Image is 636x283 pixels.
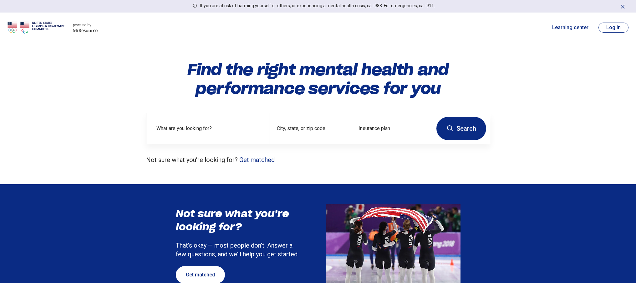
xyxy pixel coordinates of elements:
img: USOPC [8,20,65,35]
label: What are you looking for? [156,125,262,132]
div: powered by [73,22,98,28]
button: Dismiss [620,3,626,10]
p: If you are at risk of harming yourself or others, or experiencing a mental health crisis, call 98... [200,3,435,9]
a: Get matched [239,156,275,164]
h3: Not sure what you’re looking for? [176,207,301,233]
p: Not sure what you’re looking for? [146,155,490,164]
a: USOPCpowered by [8,20,98,35]
a: Learning center [552,24,588,31]
button: Log In [598,23,628,33]
button: Search [436,117,486,140]
p: That’s okay — most people don’t. Answer a few questions, and we’ll help you get started. [176,241,301,259]
h1: Find the right mental health and performance services for you [146,60,490,98]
